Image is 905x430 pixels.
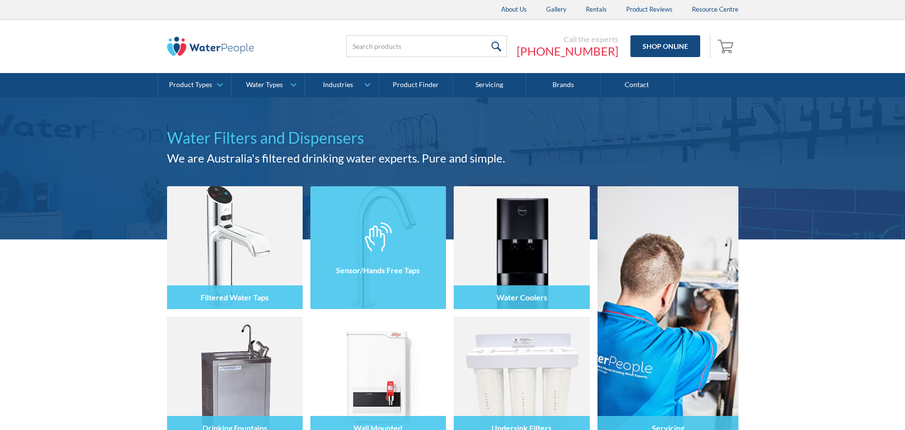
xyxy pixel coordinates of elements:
a: Water Types [231,73,305,97]
a: Contact [600,73,674,97]
img: The Water People [167,37,254,56]
a: Shop Online [630,35,700,57]
img: Sensor/Hands Free Taps [310,186,446,309]
img: Filtered Water Taps [167,186,303,309]
a: Servicing [453,73,526,97]
a: Product Finder [379,73,453,97]
a: Industries [305,73,378,97]
div: Industries [323,81,353,89]
h4: Water Coolers [496,293,547,302]
input: Search products [346,35,507,57]
a: [PHONE_NUMBER] [517,44,618,59]
img: shopping cart [718,38,736,54]
a: Open empty cart [715,35,738,58]
div: Call the experts [517,34,618,44]
img: Water Coolers [454,186,589,309]
a: Brands [526,73,600,97]
h4: Filtered Water Taps [200,293,269,302]
a: Product Types [158,73,231,97]
div: Product Types [169,81,212,89]
h4: Sensor/Hands Free Taps [336,266,420,275]
div: Water Types [246,81,283,89]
